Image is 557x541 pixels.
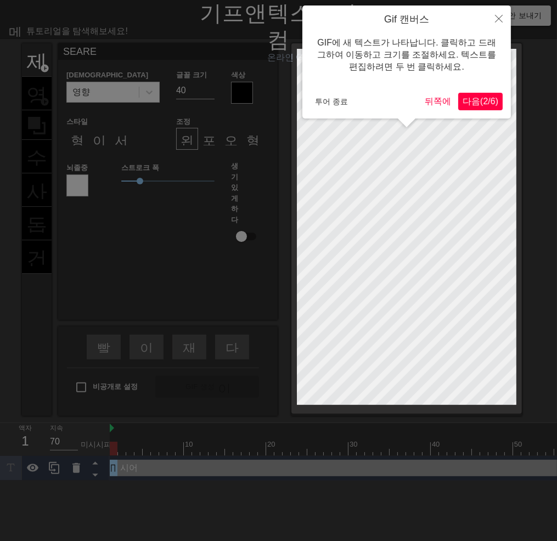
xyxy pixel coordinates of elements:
[66,117,88,126] font: 스타일
[93,382,138,391] font: 비공개로 설정
[496,97,498,106] font: )
[185,440,193,448] font: 10
[231,162,238,224] font: 생기 있게 하다
[246,132,352,145] font: 형식_정렬_정렬
[487,5,511,31] button: 닫다
[176,117,190,126] font: 조정
[315,97,348,106] font: 투어 종료
[267,53,340,62] font: 온라인 GIF 편집기
[9,24,128,41] a: 튜토리얼을 탐색해보세요!
[514,440,522,448] font: 50
[121,164,159,172] font: 스트로크 폭
[181,132,266,145] font: 왼쪽 정렬 형식
[202,132,308,145] font: 포맷_정렬_센터
[115,132,181,145] font: 서식_밑줄
[317,38,496,72] font: GIF에 새 텍스트가 나타납니다. 클릭하고 드래그하여 이동하고 크기를 조절하세요. 텍스트를 편집하려면 두 번 클릭하세요.
[224,132,323,145] font: 오른쪽 정렬 형식
[463,97,480,106] font: 다음
[19,424,32,432] font: 액자
[108,463,119,520] font: 드래그 핸들
[226,340,308,353] font: 다음 건너뛰기
[176,71,207,79] font: 글꼴 크기
[26,48,68,69] font: 제목
[21,433,29,448] font: 1
[26,26,128,36] font: 튜토리얼을 탐색해보세요!
[9,24,48,37] font: 메뉴북
[71,132,137,145] font: 형식_굵게
[384,14,429,25] font: Gif 캔버스
[40,64,49,73] font: add_circle
[183,340,262,353] font: 재생_화살표
[81,440,111,449] font: 미시시피
[267,440,275,448] font: 20
[425,97,451,106] font: 뒤쪽에
[93,132,175,145] font: 이탤릭체 형식
[50,425,63,432] font: 지속
[97,340,166,353] font: 빨리 되감기
[420,93,455,110] button: 뒤쪽에
[350,440,357,448] font: 30
[480,97,483,106] font: (
[458,93,503,110] button: 다음
[231,71,245,79] font: 색상
[72,87,90,97] font: 영향
[311,14,503,26] h4: Gif 캔버스
[432,440,440,448] font: 40
[483,97,488,106] font: 2
[200,1,357,52] a: 기프앤텍스트닷컴
[491,97,496,106] font: 6
[140,340,222,353] font: 이전 건너뛰기
[66,71,148,79] font: [DEMOGRAPHIC_DATA]
[488,97,490,106] font: /
[66,164,88,172] font: 뇌졸중
[311,93,352,110] button: 투어 종료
